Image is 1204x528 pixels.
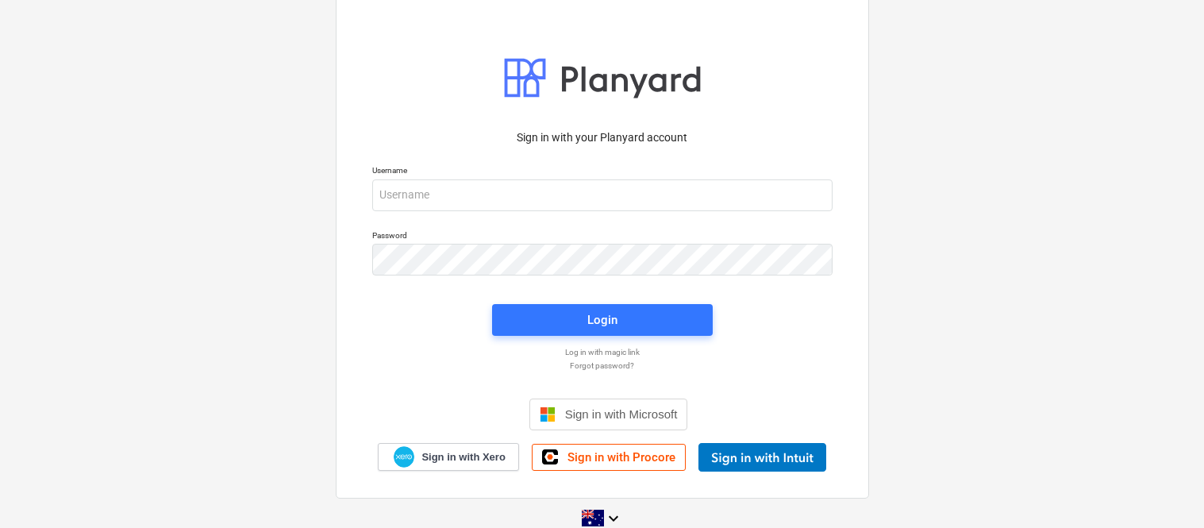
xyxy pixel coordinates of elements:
[364,360,840,371] a: Forgot password?
[372,230,833,244] p: Password
[378,443,519,471] a: Sign in with Xero
[421,450,505,464] span: Sign in with Xero
[565,407,678,421] span: Sign in with Microsoft
[532,444,686,471] a: Sign in with Procore
[604,509,623,528] i: keyboard_arrow_down
[364,347,840,357] a: Log in with magic link
[492,304,713,336] button: Login
[587,310,617,330] div: Login
[372,129,833,146] p: Sign in with your Planyard account
[540,407,556,422] img: Microsoft logo
[567,450,675,464] span: Sign in with Procore
[394,446,414,468] img: Xero logo
[372,179,833,211] input: Username
[372,165,833,179] p: Username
